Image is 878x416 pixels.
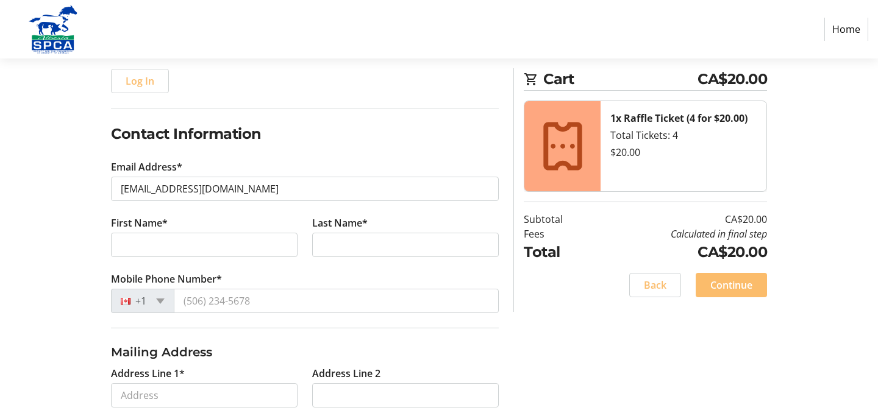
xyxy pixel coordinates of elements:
button: Log In [111,69,169,93]
td: Calculated in final step [594,227,767,241]
td: CA$20.00 [594,212,767,227]
input: Address [111,383,298,407]
label: First Name* [111,216,168,230]
td: Subtotal [524,212,594,227]
label: Mobile Phone Number* [111,272,222,286]
strong: 1x Raffle Ticket (4 for $20.00) [610,111,748,125]
a: Home [824,18,868,41]
span: Back [644,278,666,292]
span: Cart [543,68,698,90]
div: Total Tickets: 4 [610,128,757,143]
label: Email Address* [111,160,182,174]
td: CA$20.00 [594,241,767,263]
span: Log In [126,74,154,88]
span: CA$20.00 [698,68,767,90]
span: Continue [710,278,752,292]
img: Alberta SPCA's Logo [10,5,96,54]
td: Fees [524,227,594,241]
h2: Contact Information [111,123,499,145]
label: Last Name* [312,216,368,230]
div: $20.00 [610,145,757,160]
label: Address Line 2 [312,366,380,381]
label: Address Line 1* [111,366,185,381]
h3: Mailing Address [111,343,499,361]
button: Continue [696,273,767,297]
button: Back [629,273,681,297]
td: Total [524,241,594,263]
input: (506) 234-5678 [174,289,499,313]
